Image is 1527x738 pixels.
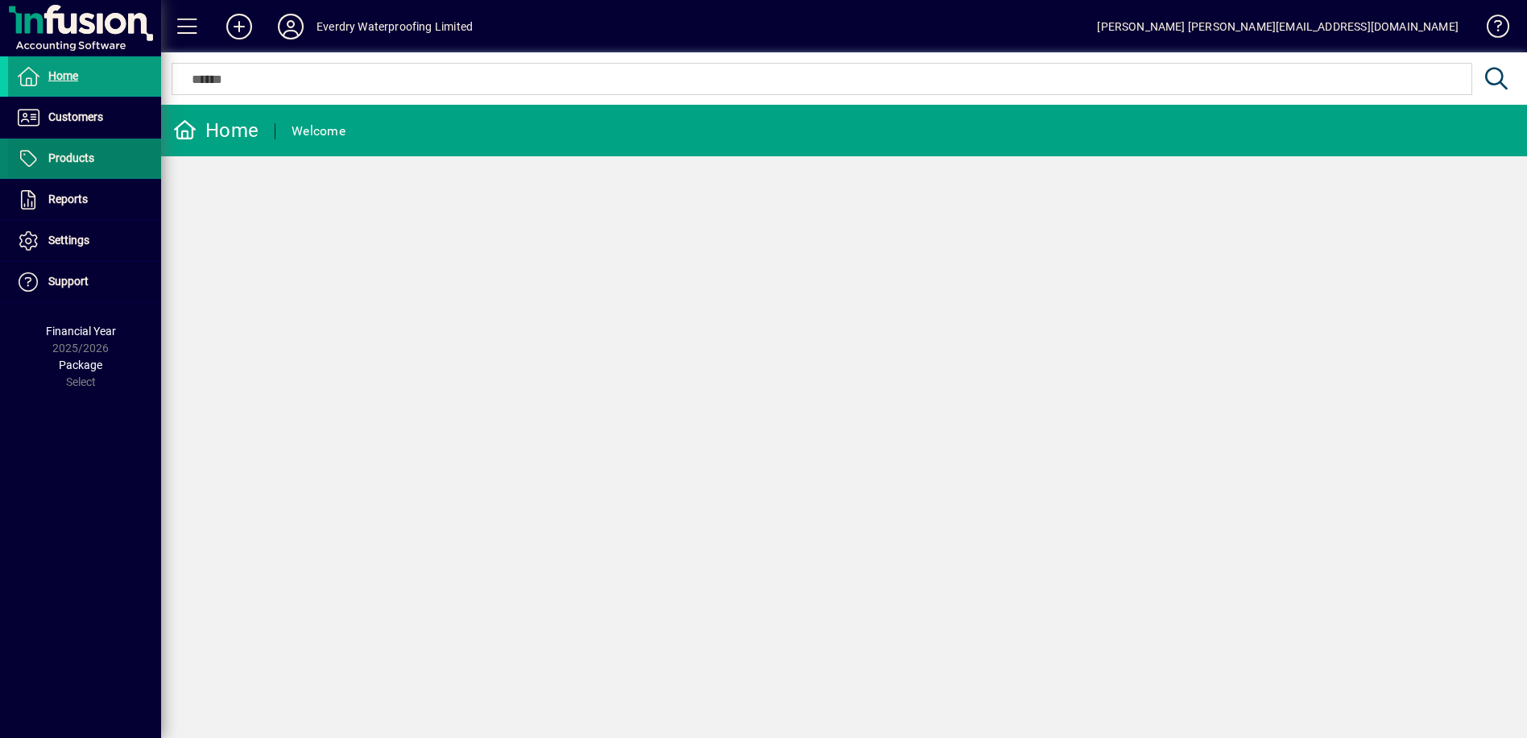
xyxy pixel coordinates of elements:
span: Products [48,151,94,164]
a: Settings [8,221,161,261]
span: Package [59,359,102,371]
a: Knowledge Base [1475,3,1507,56]
span: Support [48,275,89,288]
span: Reports [48,193,88,205]
a: Support [8,262,161,302]
a: Products [8,139,161,179]
span: Settings [48,234,89,247]
div: [PERSON_NAME] [PERSON_NAME][EMAIL_ADDRESS][DOMAIN_NAME] [1097,14,1459,39]
div: Everdry Waterproofing Limited [317,14,473,39]
span: Home [48,69,78,82]
div: Welcome [292,118,346,144]
span: Financial Year [46,325,116,338]
button: Profile [265,12,317,41]
button: Add [213,12,265,41]
span: Customers [48,110,103,123]
a: Customers [8,97,161,138]
a: Reports [8,180,161,220]
div: Home [173,118,259,143]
